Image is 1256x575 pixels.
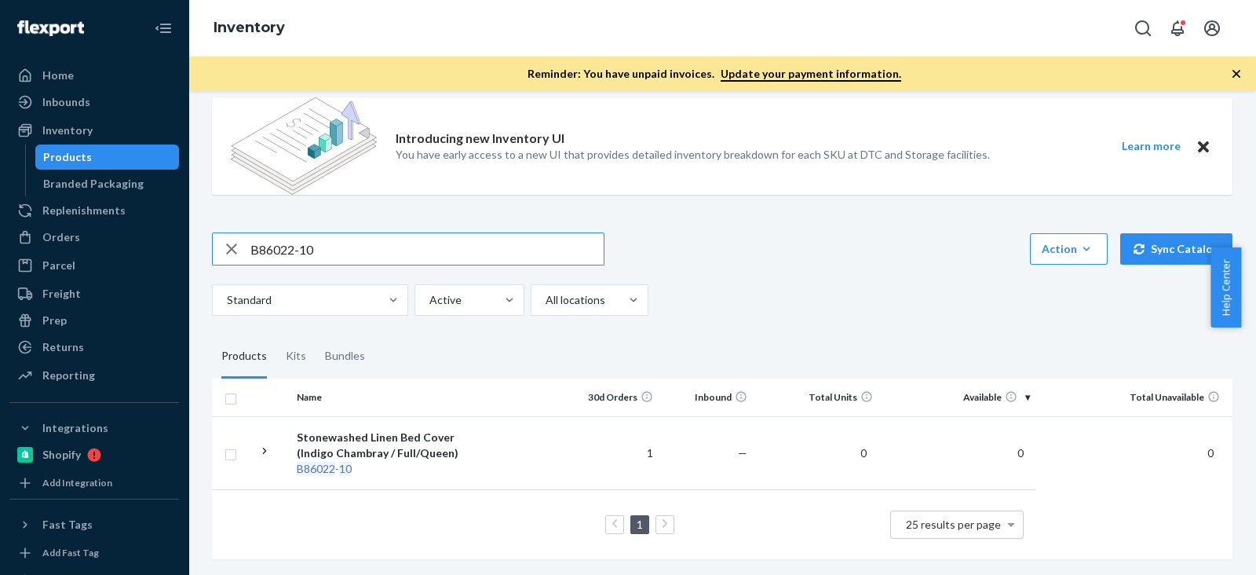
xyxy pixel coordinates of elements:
div: Fast Tags [42,517,93,533]
img: Flexport logo [17,20,84,36]
div: Kits [286,335,306,379]
th: Available [879,379,1036,416]
button: Fast Tags [9,512,179,537]
p: Introducing new Inventory UI [396,130,564,148]
a: Products [35,145,180,170]
td: 1 [565,416,659,489]
em: 10 [339,462,352,475]
div: Returns [42,339,84,355]
a: Parcel [9,253,179,278]
button: Action [1030,233,1108,265]
div: Prep [42,313,67,328]
span: 0 [1201,446,1220,460]
em: B86022 [297,462,335,475]
a: Returns [9,335,179,360]
div: - [297,461,461,477]
div: Reporting [42,368,95,383]
button: Close [1193,137,1214,156]
div: Freight [42,286,81,302]
ol: breadcrumbs [201,5,298,51]
button: Learn more [1112,137,1190,156]
div: Products [43,149,92,165]
div: Shopify [42,447,81,463]
button: Open notifications [1162,13,1193,44]
a: Prep [9,308,179,333]
div: Bundles [325,335,365,379]
button: Help Center [1210,247,1241,328]
input: Standard [225,292,227,308]
th: Total Unavailable [1036,379,1232,416]
img: new-reports-banner-icon.82668bd98b6a51aee86340f2a7b77ae3.png [231,97,377,195]
div: Orders [42,229,80,245]
button: Sync Catalog [1120,233,1232,265]
a: Home [9,63,179,88]
div: Add Integration [42,476,112,489]
th: Name [290,379,467,416]
div: Integrations [42,420,108,436]
div: Add Fast Tag [42,546,99,559]
span: 0 [1011,446,1030,460]
a: Add Fast Tag [9,544,179,562]
div: Stonewashed Linen Bed Cover (Indigo Chambray / Full/Queen) [297,430,461,461]
a: Page 1 is your current page [633,518,646,531]
a: Inventory [9,118,179,143]
th: Inbound [659,379,754,416]
span: 0 [854,446,873,460]
div: Home [42,68,74,83]
a: Reporting [9,363,179,388]
input: All locations [544,292,546,308]
div: Action [1042,241,1096,257]
button: Close Navigation [148,13,179,44]
a: Replenishments [9,198,179,223]
div: Products [221,335,267,379]
div: Replenishments [42,203,126,218]
a: Inventory [214,19,285,36]
a: Update your payment information. [721,67,901,82]
a: Orders [9,225,179,250]
button: Open account menu [1196,13,1228,44]
a: Add Integration [9,474,179,493]
th: 30d Orders [565,379,659,416]
a: Inbounds [9,90,179,115]
input: Search inventory by name or sku [250,233,604,265]
p: You have early access to a new UI that provides detailed inventory breakdown for each SKU at DTC ... [396,147,990,163]
a: Branded Packaging [35,171,180,196]
div: Parcel [42,258,75,273]
span: 25 results per page [906,518,1001,531]
div: Inventory [42,123,93,138]
div: Branded Packaging [43,176,144,192]
button: Integrations [9,416,179,441]
input: Active [428,292,429,308]
th: Total Units [754,379,879,416]
a: Freight [9,281,179,306]
div: Inbounds [42,94,90,110]
a: Shopify [9,442,179,467]
button: Open Search Box [1127,13,1159,44]
span: — [738,446,747,460]
p: Reminder: You have unpaid invoices. [528,66,901,82]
